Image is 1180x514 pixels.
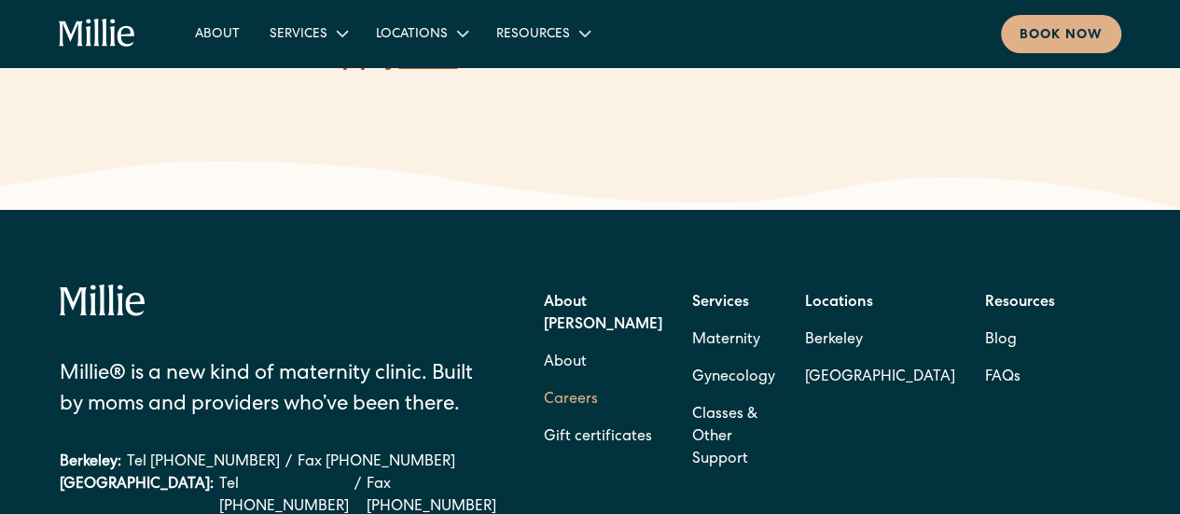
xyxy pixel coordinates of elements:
div: Book now [1020,26,1103,46]
p: ‍ [232,78,949,109]
div: / [285,451,292,474]
strong: Resources [985,296,1055,311]
div: Locations [376,25,448,45]
a: Book now [1001,15,1121,53]
a: Gynecology [692,359,775,396]
div: Services [255,18,361,49]
a: FAQs [985,359,1020,396]
strong: Services [692,296,749,311]
a: Blog [985,322,1017,359]
a: Berkeley [805,322,955,359]
a: Careers [544,382,598,419]
a: Classes & Other Support [692,396,775,479]
a: Fax [PHONE_NUMBER] [298,451,455,474]
div: Millie® is a new kind of maternity clinic. Built by moms and providers who’ve been there. [60,360,496,422]
strong: About [PERSON_NAME] [544,296,662,333]
div: Berkeley: [60,451,121,474]
div: Resources [496,25,570,45]
div: Locations [361,18,481,49]
a: Tel [PHONE_NUMBER] [127,451,280,474]
strong: Locations [805,296,873,311]
a: About [544,344,587,382]
a: About [180,18,255,49]
a: Maternity [692,322,760,359]
div: Services [270,25,327,45]
div: Resources [481,18,604,49]
a: home [59,19,135,49]
a: Gift certificates [544,419,652,456]
a: [GEOGRAPHIC_DATA] [805,359,955,396]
